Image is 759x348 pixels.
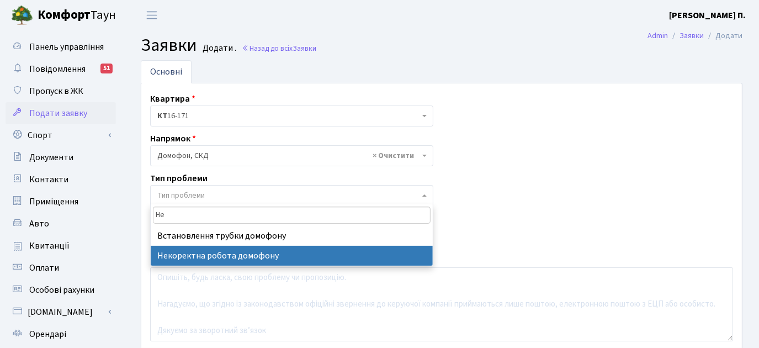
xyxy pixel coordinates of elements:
small: Додати . [200,43,236,54]
span: Контакти [29,173,68,186]
span: <b>КТ</b>&nbsp;&nbsp;&nbsp;&nbsp;16-171 [157,110,420,122]
span: Приміщення [29,196,78,208]
a: Заявки [680,30,704,41]
a: [PERSON_NAME] П. [669,9,746,22]
span: Таун [38,6,116,25]
button: Переключити навігацію [138,6,166,24]
span: Особові рахунки [29,284,94,296]
a: [DOMAIN_NAME] [6,301,116,323]
a: Документи [6,146,116,168]
span: Заявки [293,43,316,54]
span: Повідомлення [29,63,86,75]
a: Спорт [6,124,116,146]
span: Видалити всі елементи [373,150,414,161]
a: Подати заявку [6,102,116,124]
span: Пропуск в ЖК [29,85,83,97]
a: Пропуск в ЖК [6,80,116,102]
span: Заявки [141,33,197,58]
li: Додати [704,30,742,42]
a: Приміщення [6,191,116,213]
span: Домофон, СКД [150,145,433,166]
span: Орендарі [29,328,66,340]
label: Напрямок [150,132,196,145]
a: Панель управління [6,36,116,58]
a: Контакти [6,168,116,191]
a: Повідомлення51 [6,58,116,80]
label: Квартира [150,92,195,106]
a: Основні [141,60,192,83]
a: Орендарі [6,323,116,345]
b: КТ [157,110,167,122]
div: 51 [100,64,113,73]
label: Тип проблеми [150,172,208,185]
span: Авто [29,218,49,230]
span: Тип проблеми [157,190,205,201]
a: Квитанції [6,235,116,257]
span: Документи [29,151,73,164]
span: <b>КТ</b>&nbsp;&nbsp;&nbsp;&nbsp;16-171 [150,106,433,126]
img: logo.png [11,4,33,27]
span: Подати заявку [29,107,87,119]
a: Admin [647,30,668,41]
a: Назад до всіхЗаявки [242,43,316,54]
span: Оплати [29,262,59,274]
nav: breadcrumb [631,24,759,48]
li: Встановлення трубки домофону [151,226,433,246]
span: Панель управління [29,41,104,53]
b: Комфорт [38,6,91,24]
span: Квитанції [29,240,70,252]
a: Особові рахунки [6,279,116,301]
span: Домофон, СКД [157,150,420,161]
li: Некоректна робота домофону [151,246,433,266]
a: Оплати [6,257,116,279]
a: Авто [6,213,116,235]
